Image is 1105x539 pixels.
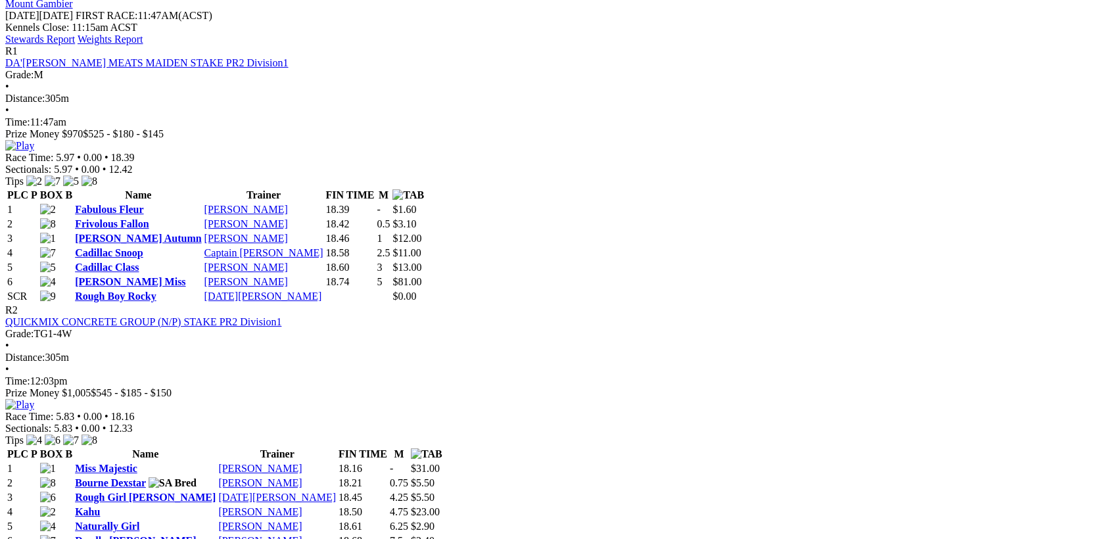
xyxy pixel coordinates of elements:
[40,506,56,518] img: 2
[40,247,56,259] img: 7
[5,316,281,327] a: QUICKMIX CONCRETE GROUP (N/P) STAKE PR2 Division1
[5,352,1100,363] div: 305m
[5,105,9,116] span: •
[7,491,38,504] td: 3
[218,477,302,488] a: [PERSON_NAME]
[377,204,380,215] text: -
[111,411,135,422] span: 18.16
[5,411,53,422] span: Race Time:
[204,204,288,215] a: [PERSON_NAME]
[392,233,421,244] span: $12.00
[75,521,139,532] a: Naturally Girl
[56,411,74,422] span: 5.83
[390,477,408,488] text: 0.75
[218,521,302,532] a: [PERSON_NAME]
[392,262,421,273] span: $13.00
[77,411,81,422] span: •
[75,218,149,229] a: Frivolous Fallon
[338,462,388,475] td: 18.16
[75,276,185,287] a: [PERSON_NAME] Miss
[5,152,53,163] span: Race Time:
[5,434,24,446] span: Tips
[5,375,1100,387] div: 12:03pm
[325,189,375,202] th: FIN TIME
[338,448,388,461] th: FIN TIME
[56,152,74,163] span: 5.97
[5,116,1100,128] div: 11:47am
[5,10,73,21] span: [DATE]
[63,176,79,187] img: 5
[325,261,375,274] td: 18.60
[5,399,34,411] img: Play
[54,164,72,175] span: 5.97
[377,247,390,258] text: 2.5
[390,506,408,517] text: 4.75
[83,411,102,422] span: 0.00
[5,34,75,45] a: Stewards Report
[389,448,409,461] th: M
[75,492,216,503] a: Rough Girl [PERSON_NAME]
[392,189,424,201] img: TAB
[5,375,30,387] span: Time:
[325,203,375,216] td: 18.39
[5,328,1100,340] div: TG1-4W
[74,189,202,202] th: Name
[377,276,382,287] text: 5
[390,521,408,532] text: 6.25
[390,492,408,503] text: 4.25
[7,203,38,216] td: 1
[7,505,38,519] td: 4
[82,164,100,175] span: 0.00
[40,233,56,245] img: 1
[108,164,132,175] span: 12.42
[325,218,375,231] td: 18.42
[5,69,34,80] span: Grade:
[7,218,38,231] td: 2
[204,247,323,258] a: Captain [PERSON_NAME]
[204,262,288,273] a: [PERSON_NAME]
[5,363,9,375] span: •
[40,218,56,230] img: 8
[7,477,38,490] td: 2
[5,10,39,21] span: [DATE]
[218,506,302,517] a: [PERSON_NAME]
[338,505,388,519] td: 18.50
[338,491,388,504] td: 18.45
[76,10,212,21] span: 11:47AM(ACST)
[45,434,60,446] img: 6
[75,477,146,488] a: Bourne Dexstar
[7,275,38,289] td: 6
[74,448,216,461] th: Name
[83,128,164,139] span: $525 - $180 - $145
[76,10,137,21] span: FIRST RACE:
[82,423,100,434] span: 0.00
[390,463,393,474] text: -
[40,262,56,273] img: 5
[45,176,60,187] img: 7
[5,176,24,187] span: Tips
[75,164,79,175] span: •
[75,423,79,434] span: •
[5,93,1100,105] div: 305m
[5,164,51,175] span: Sectionals:
[376,189,390,202] th: M
[338,477,388,490] td: 18.21
[204,189,324,202] th: Trainer
[5,352,45,363] span: Distance:
[75,463,137,474] a: Miss Majestic
[40,189,63,200] span: BOX
[5,140,34,152] img: Play
[7,246,38,260] td: 4
[5,45,18,57] span: R1
[75,204,143,215] a: Fabulous Fleur
[7,232,38,245] td: 3
[392,218,416,229] span: $3.10
[63,434,79,446] img: 7
[411,506,440,517] span: $23.00
[411,463,440,474] span: $31.00
[105,411,108,422] span: •
[325,232,375,245] td: 18.46
[5,93,45,104] span: Distance:
[5,328,34,339] span: Grade:
[377,218,390,229] text: 0.5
